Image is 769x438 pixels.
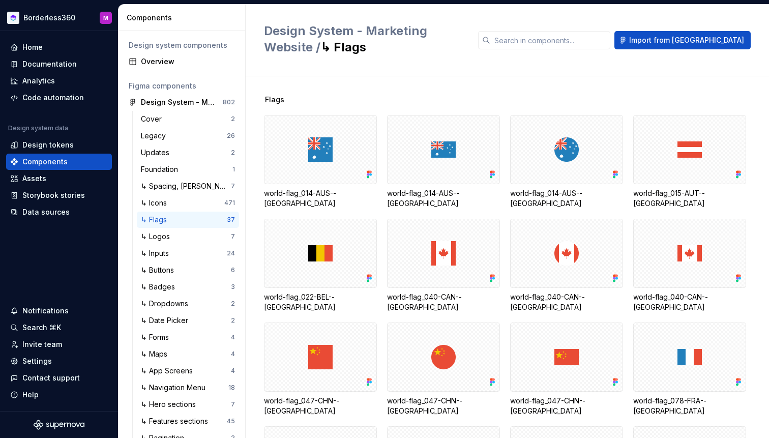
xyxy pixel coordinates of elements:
div: world-flag_040-CAN--[GEOGRAPHIC_DATA] [633,219,746,312]
a: Code automation [6,90,112,106]
a: ↳ Icons471 [137,195,239,211]
a: Updates2 [137,144,239,161]
a: ↳ Navigation Menu18 [137,379,239,396]
div: Foundation [141,164,182,174]
div: ↳ Navigation Menu [141,383,210,393]
div: 26 [227,132,235,140]
div: 7 [231,182,235,190]
div: 45 [227,417,235,425]
a: Storybook stories [6,187,112,203]
a: Overview [125,53,239,70]
div: world-flag_078-FRA--[GEOGRAPHIC_DATA] [633,323,746,416]
a: ↳ Flags37 [137,212,239,228]
span: Flags [265,95,284,105]
div: world-flag_022-BEL--[GEOGRAPHIC_DATA] [264,292,377,312]
div: ↳ Dropdowns [141,299,192,309]
div: 4 [231,350,235,358]
div: Borderless360 [23,13,75,23]
div: world-flag_014-AUS--[GEOGRAPHIC_DATA] [510,188,623,209]
button: Borderless360M [2,7,116,28]
a: Analytics [6,73,112,89]
a: ↳ Inputs24 [137,245,239,261]
div: Notifications [22,306,69,316]
a: ↳ Maps4 [137,346,239,362]
div: ↳ Inputs [141,248,173,258]
div: Components [127,13,241,23]
div: world-flag_078-FRA--[GEOGRAPHIC_DATA] [633,396,746,416]
div: Design system data [8,124,68,132]
div: Contact support [22,373,80,383]
input: Search in components... [490,31,610,49]
a: Legacy26 [137,128,239,144]
div: Legacy [141,131,170,141]
div: world-flag_040-CAN--[GEOGRAPHIC_DATA] [510,292,623,312]
div: world-flag_040-CAN--[GEOGRAPHIC_DATA] [633,292,746,312]
div: 1 [232,165,235,173]
a: Foundation1 [137,161,239,178]
div: world-flag_040-CAN--[GEOGRAPHIC_DATA] [387,292,500,312]
div: ↳ Features sections [141,416,212,426]
div: world-flag_047-CHN--[GEOGRAPHIC_DATA] [264,323,377,416]
a: ↳ Spacing, [PERSON_NAME] and Grids7 [137,178,239,194]
button: Help [6,387,112,403]
div: world-flag_014-AUS--[GEOGRAPHIC_DATA] [264,115,377,209]
div: world-flag_015-AUT--[GEOGRAPHIC_DATA] [633,115,746,209]
h2: ↳ Flags [264,23,466,55]
a: ↳ App Screens4 [137,363,239,379]
div: world-flag_015-AUT--[GEOGRAPHIC_DATA] [633,188,746,209]
div: world-flag_014-AUS--[GEOGRAPHIC_DATA] [387,188,500,209]
div: Documentation [22,59,77,69]
img: c6184690-d68d-44f3-bd3d-6b95d693eb49.png [7,12,19,24]
div: ↳ Forms [141,332,173,342]
a: ↳ Badges3 [137,279,239,295]
svg: Supernova Logo [34,420,84,430]
button: Notifications [6,303,112,319]
a: ↳ Buttons6 [137,262,239,278]
a: Invite team [6,336,112,353]
a: Assets [6,170,112,187]
div: 7 [231,400,235,408]
div: Code automation [22,93,84,103]
div: world-flag_022-BEL--[GEOGRAPHIC_DATA] [264,219,377,312]
a: Settings [6,353,112,369]
div: Cover [141,114,166,124]
a: Design tokens [6,137,112,153]
div: 18 [228,384,235,392]
div: ↳ Hero sections [141,399,200,410]
div: Components [22,157,68,167]
a: ↳ Hero sections7 [137,396,239,413]
a: Components [6,154,112,170]
a: Home [6,39,112,55]
div: Home [22,42,43,52]
a: ↳ Date Picker2 [137,312,239,329]
a: Design System - Marketing Website802 [125,94,239,110]
a: ↳ Features sections45 [137,413,239,429]
button: Import from [GEOGRAPHIC_DATA] [614,31,751,49]
div: ↳ Maps [141,349,171,359]
div: 4 [231,367,235,375]
div: Data sources [22,207,70,217]
div: ↳ Buttons [141,265,178,275]
div: Design System - Marketing Website [141,97,217,107]
div: ↳ App Screens [141,366,197,376]
div: world-flag_014-AUS--[GEOGRAPHIC_DATA] [510,115,623,209]
div: world-flag_040-CAN--[GEOGRAPHIC_DATA] [387,219,500,312]
div: world-flag_047-CHN--[GEOGRAPHIC_DATA] [264,396,377,416]
div: 24 [227,249,235,257]
a: Data sources [6,204,112,220]
div: ↳ Logos [141,231,174,242]
div: 2 [231,300,235,308]
div: Updates [141,148,173,158]
div: 802 [223,98,235,106]
div: Settings [22,356,52,366]
div: 6 [231,266,235,274]
div: Design system components [129,40,235,50]
a: Documentation [6,56,112,72]
div: Invite team [22,339,62,349]
div: ↳ Flags [141,215,171,225]
div: 37 [227,216,235,224]
div: 2 [231,149,235,157]
div: ↳ Badges [141,282,179,292]
div: world-flag_040-CAN--[GEOGRAPHIC_DATA] [510,219,623,312]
